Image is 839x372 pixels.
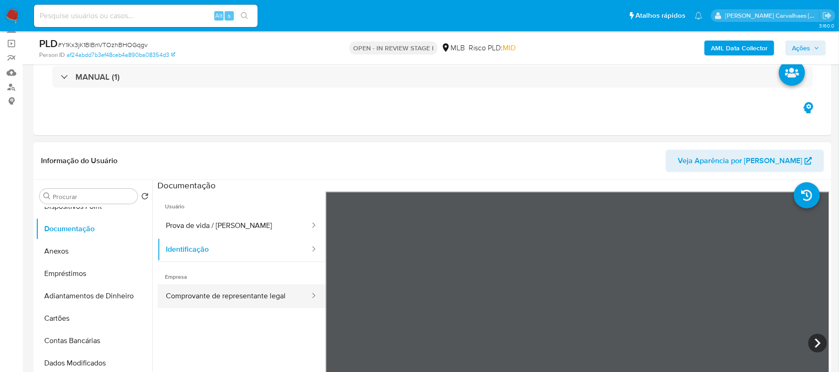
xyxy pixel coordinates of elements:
[75,72,120,82] h3: MANUAL (1)
[695,12,703,20] a: Notificações
[469,43,516,53] span: Risco PLD:
[349,41,437,55] p: OPEN - IN REVIEW STAGE I
[822,11,832,21] a: Sair
[725,11,819,20] p: sara.carvalhaes@mercadopago.com.br
[141,193,149,203] button: Retornar ao pedido padrão
[711,41,768,55] b: AML Data Collector
[441,43,465,53] div: MLB
[785,41,826,55] button: Ações
[503,42,516,53] span: MID
[36,218,152,240] button: Documentação
[819,22,834,29] span: 3.160.0
[39,36,58,51] b: PLD
[52,66,813,88] div: MANUAL (1)
[228,11,231,20] span: s
[704,41,774,55] button: AML Data Collector
[666,150,824,172] button: Veja Aparência por [PERSON_NAME]
[215,11,223,20] span: Alt
[36,307,152,330] button: Cartões
[53,193,134,201] input: Procurar
[39,51,65,59] b: Person ID
[36,285,152,307] button: Adiantamentos de Dinheiro
[43,193,51,200] button: Procurar
[792,41,810,55] span: Ações
[41,156,117,165] h1: Informação do Usuário
[34,10,258,22] input: Pesquise usuários ou casos...
[58,40,148,49] span: # Y1Kx3jK1BlBnVTOzhBHOGqgv
[67,51,175,59] a: af24abdd7b3ef48ceb4a890ba08354d3
[36,262,152,285] button: Empréstimos
[235,9,254,22] button: search-icon
[678,150,802,172] span: Veja Aparência por [PERSON_NAME]
[36,240,152,262] button: Anexos
[635,11,685,21] span: Atalhos rápidos
[36,330,152,352] button: Contas Bancárias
